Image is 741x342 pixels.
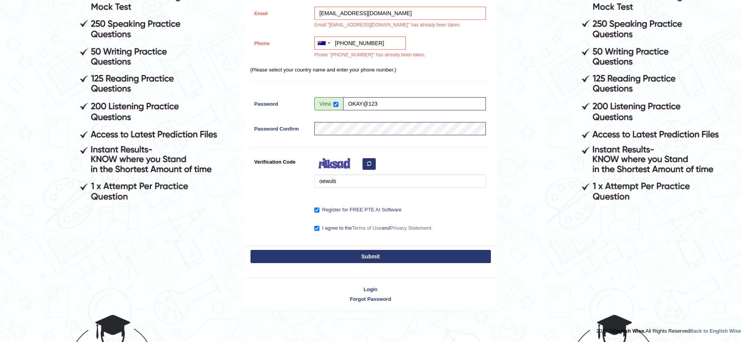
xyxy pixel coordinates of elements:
[245,286,497,293] a: Login
[251,250,491,263] button: Submit
[251,37,311,47] label: Phone
[315,37,333,49] div: Australia: +61
[251,66,491,73] p: (Please select your country name and enter your phone number.)
[314,226,319,231] input: I agree to theTerms of UseandPrivacy Statement.
[314,208,319,213] input: Register for FREE PTE AI Software
[251,97,311,108] label: Password
[690,328,741,334] a: Back to English Wise
[314,224,433,232] label: I agree to the and .
[333,102,338,107] input: Show/Hide Password
[596,323,741,335] div: 2025 © All Rights Reserved
[251,7,311,17] label: Email
[352,225,382,231] a: Terms of Use
[251,122,311,133] label: Password Confirm
[245,295,497,303] a: Forgot Password
[314,37,406,50] input: +61 412 345 678
[251,155,311,166] label: Verification Code
[314,206,401,214] label: Register for FREE PTE AI Software
[390,225,431,231] a: Privacy Statement
[613,328,645,334] strong: English Wise.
